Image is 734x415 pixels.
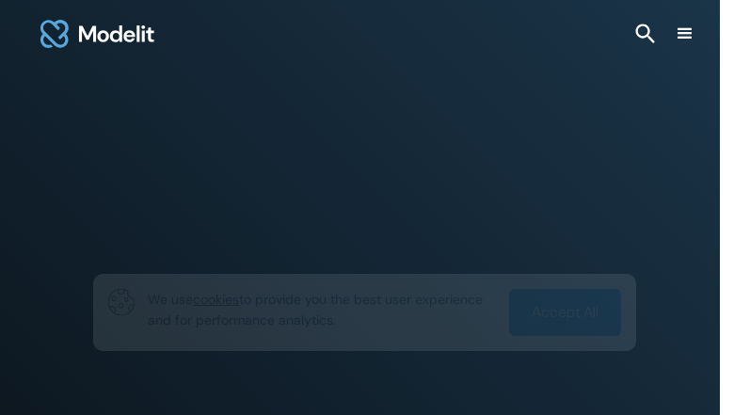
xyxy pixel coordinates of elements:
a: home [38,11,157,56]
p: We use to provide you the best user experience and for performance analytics. [148,289,496,330]
span: cookies [193,291,239,308]
img: modelit logo [38,11,157,56]
a: Accept All [509,289,621,336]
div: menu [674,23,696,45]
